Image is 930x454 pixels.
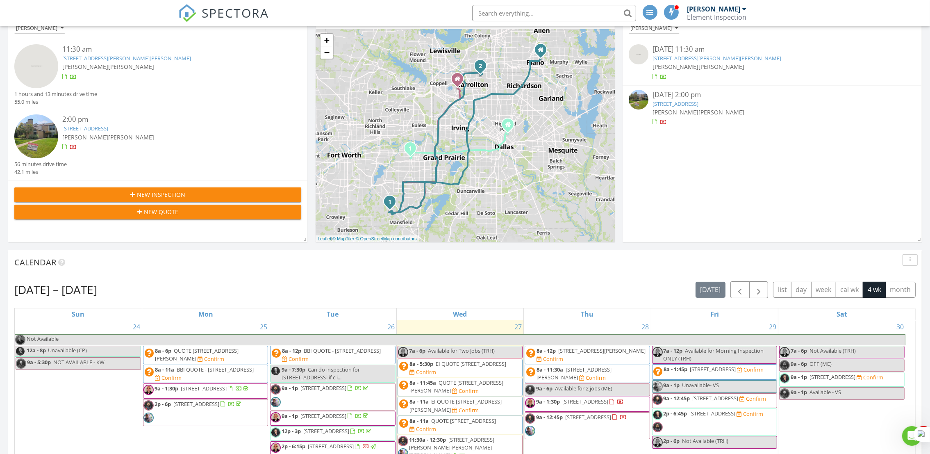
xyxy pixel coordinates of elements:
[863,374,883,381] div: Confirm
[664,395,740,402] a: 9a - 12:45p [STREET_ADDRESS]
[14,187,301,202] button: New Inspection
[409,379,503,394] a: 8a - 11:45a QUOTE [STREET_ADDRESS][PERSON_NAME]
[709,308,721,320] a: Friday
[480,66,485,71] div: 2202 Southern Ct, Carrollton, TX 75006
[744,366,764,373] div: Confirm
[416,369,436,375] div: Confirm
[811,282,836,298] button: week
[629,44,916,81] a: [DATE] 11:30 am [STREET_ADDRESS][PERSON_NAME][PERSON_NAME] [PERSON_NAME][PERSON_NAME]
[537,366,563,373] span: 8a - 11:30a
[398,397,523,415] a: 8a - 11a EI QUOTE [STREET_ADDRESS][PERSON_NAME] Confirm
[318,236,331,241] a: Leaflet
[780,360,790,370] img: 2img_1122.jpg
[271,427,281,438] img: 4img_1144.jpg
[270,383,395,410] a: 9a - 1p [STREET_ADDRESS]
[773,282,791,298] button: list
[48,347,87,354] span: Unavailable (CP)
[155,366,174,373] span: 8a - 11a
[14,44,301,106] a: 11:30 am [STREET_ADDRESS][PERSON_NAME][PERSON_NAME] [PERSON_NAME][PERSON_NAME] 1 hours and 13 min...
[857,374,883,381] a: Confirm
[390,201,395,206] div: 2303 Meek Woods Ln, Mansfield, TX NULL
[653,347,663,357] img: thomas_head_shot.jpeg
[398,436,408,446] img: 2img_1122.jpg
[16,25,64,31] div: [PERSON_NAME]
[271,384,281,395] img: 2img_1122.jpg
[664,365,737,373] a: 8a - 1:45p [STREET_ADDRESS]
[452,387,479,395] a: Confirm
[62,63,108,71] span: [PERSON_NAME]
[282,366,305,373] span: 9a - 7:30p
[282,384,370,392] a: 9a - 1p [STREET_ADDRESS]
[652,408,777,436] a: 2p - 6:45p [STREET_ADDRESS] Confirm
[664,395,690,402] span: 9a - 12:45p
[809,347,856,354] span: Not Available (TRH)
[436,360,506,367] span: EI QUOTE [STREET_ADDRESS]
[155,347,239,362] a: 8a - 6p QUOTE [STREET_ADDRESS][PERSON_NAME]
[155,385,250,392] a: 9a - 1:30p [STREET_ADDRESS]
[409,417,429,424] span: 8a - 11a
[653,381,663,392] img: iphone_pictures_193.png
[791,347,807,354] span: 7a - 6p
[14,114,301,176] a: 2:00 pm [STREET_ADDRESS] [PERSON_NAME][PERSON_NAME] 56 minutes drive time 42.1 miles
[398,416,523,434] a: 8a - 11a QUOTE [STREET_ADDRESS] Confirm
[173,400,219,408] span: [STREET_ADDRESS]
[479,64,482,69] i: 2
[409,146,412,152] i: 1
[885,282,916,298] button: month
[579,374,606,382] a: Confirm
[835,308,849,320] a: Saturday
[14,281,97,298] h2: [DATE] – [DATE]
[565,413,611,421] span: [STREET_ADDRESS]
[282,347,301,354] span: 8a - 12p
[14,44,58,88] img: streetview
[537,355,563,363] a: Confirm
[698,63,744,71] span: [PERSON_NAME]
[451,308,468,320] a: Wednesday
[630,25,678,31] div: [PERSON_NAME]
[780,373,790,383] img: 4img_1144.jpg
[398,359,523,377] a: 8a - 5:30p EI QUOTE [STREET_ADDRESS] Confirm
[791,388,807,396] span: 9a - 1p
[652,393,777,408] a: 9a - 12:45p [STREET_ADDRESS] Confirm
[155,374,182,382] a: Confirm
[457,79,462,84] div: 10001 N MacArthur Blvd, Irving TX 75063
[321,34,333,46] a: Zoom in
[809,373,855,381] span: [STREET_ADDRESS]
[143,346,268,364] a: 8a - 6p QUOTE [STREET_ADDRESS][PERSON_NAME] Confirm
[536,413,627,421] a: 9a - 12:45p [STREET_ADDRESS]
[791,282,812,298] button: day
[300,384,346,392] span: [STREET_ADDRESS]
[332,236,355,241] a: © MapTiler
[740,395,766,403] a: Confirm
[155,385,178,392] span: 9a - 1:30p
[536,398,624,405] a: 9a - 1:30p [STREET_ADDRESS]
[919,426,928,433] span: 10
[409,398,502,413] a: 8a - 11a EI QUOTE [STREET_ADDRESS][PERSON_NAME]
[15,335,25,345] img: 20170608_o9a7630edit.jpg
[653,410,663,420] img: 4img_1144.jpg
[525,426,535,436] img: iphone_pictures_193.png
[409,368,436,376] a: Confirm
[543,356,563,362] div: Confirm
[555,385,612,392] span: Available for 2 jobs (ME)
[749,281,769,298] button: Next
[409,360,433,367] span: 8a - 5:30p
[143,383,268,398] a: 9a - 1:30p [STREET_ADDRESS]
[303,427,349,435] span: [STREET_ADDRESS]
[155,347,239,362] span: QUOTE [STREET_ADDRESS][PERSON_NAME]
[177,366,254,373] span: BBI QUOTE - [STREET_ADDRESS]
[629,90,648,110] img: 9359764%2Fcover_photos%2FGtMue8AbfrCxKMvTJnHc%2Fsmall.jpg
[27,358,51,366] span: 9a - 5:30p
[513,320,523,333] a: Go to August 27, 2025
[14,257,56,268] span: Calendar
[300,412,346,420] span: [STREET_ADDRESS]
[282,427,373,435] a: 12p - 3p [STREET_ADDRESS]
[308,443,354,450] span: [STREET_ADDRESS]
[541,50,546,55] div: 1704 Meadows Dr., Plano TX 75074
[321,46,333,59] a: Zoom out
[452,406,479,414] a: Confirm
[664,410,687,417] span: 2p - 6:45p
[282,443,305,450] span: 2p - 6:15p
[693,395,739,402] span: [STREET_ADDRESS]
[143,365,268,383] a: 8a - 11a BBI QUOTE - [STREET_ADDRESS] Confirm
